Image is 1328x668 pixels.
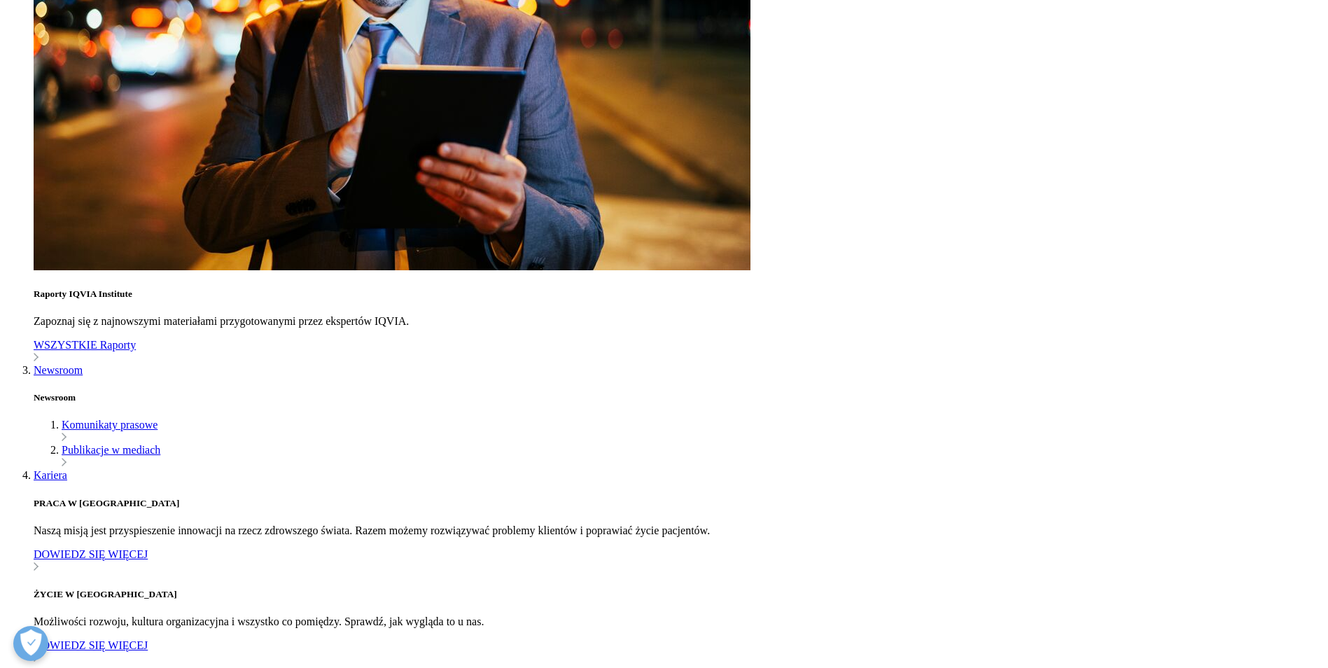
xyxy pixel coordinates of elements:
a: Kariera [34,469,67,481]
h5: Newsroom [34,392,1322,403]
h5: PRACA W [GEOGRAPHIC_DATA] [34,498,1322,509]
p: Zapoznaj się z najnowszymi materiałami przygotowanymi przez ekspertów IQVIA. [34,315,1322,328]
a: DOWIEDZ SIĘ WIĘCEJ [34,639,1322,664]
a: Newsroom [34,364,83,376]
h5: Raporty IQVIA Institute [34,288,1322,300]
a: Publikacje w mediach [62,444,160,456]
button: Otwórz Preferencje [13,626,48,661]
a: WSZYSTKIE Raporty [34,339,1322,364]
p: Możliwości rozwoju, kultura organizacyjna i wszystko co pomiędzy. Sprawdź, jak wygląda to u nas. [34,615,1322,628]
p: Naszą misją jest przyspieszenie innowacji na rzecz zdrowszego świata. Razem możemy rozwiązywać pr... [34,524,1322,537]
h5: ŻYCIE W [GEOGRAPHIC_DATA] [34,589,1322,600]
a: Komunikaty prasowe [62,419,158,431]
a: DOWIEDZ SIĘ WIĘCEJ [34,548,1322,573]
